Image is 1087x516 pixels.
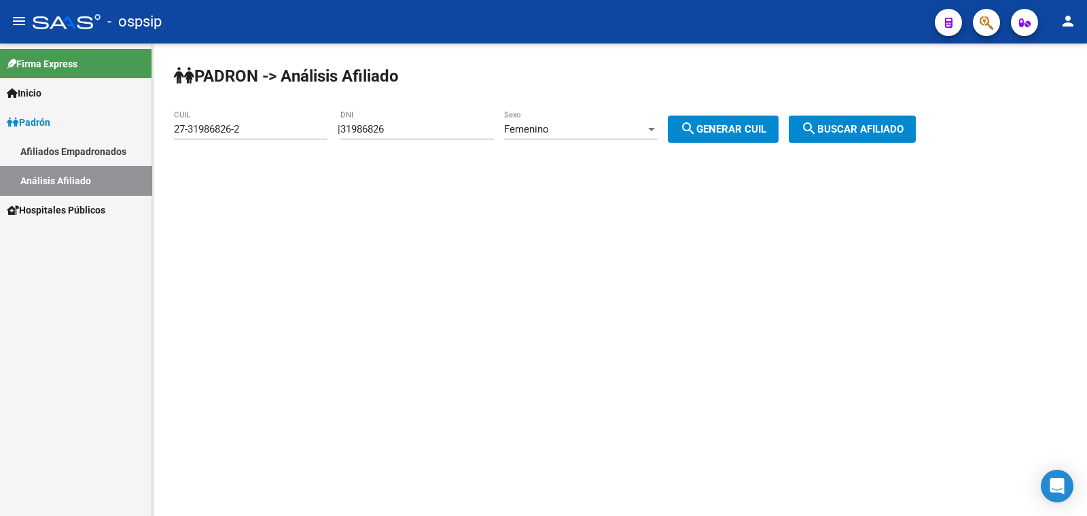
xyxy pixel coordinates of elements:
mat-icon: search [680,120,696,137]
div: Open Intercom Messenger [1041,470,1073,502]
span: Inicio [7,86,41,101]
button: Generar CUIL [668,116,779,143]
span: Padrón [7,115,50,130]
span: Femenino [504,123,549,135]
span: Buscar afiliado [801,123,904,135]
mat-icon: person [1060,13,1076,29]
span: Hospitales Públicos [7,203,105,218]
mat-icon: menu [11,13,27,29]
span: Firma Express [7,56,77,71]
span: Generar CUIL [680,123,766,135]
div: | [338,123,789,135]
button: Buscar afiliado [789,116,916,143]
mat-icon: search [801,120,817,137]
span: - ospsip [107,7,162,37]
strong: PADRON -> Análisis Afiliado [174,67,399,86]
